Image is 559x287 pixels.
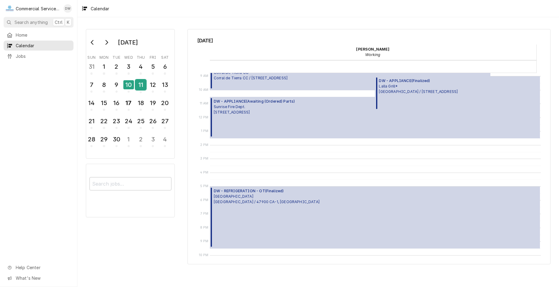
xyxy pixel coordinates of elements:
[210,63,491,90] div: [Service] DW - APPLIANCE Corral De Tierra CC Corral de Tierra CC / 81 Corral de Tierra Rd., Salin...
[160,117,170,126] div: 27
[210,45,536,60] div: David Waite - Working
[86,29,175,159] div: Calendar Day Picker
[198,101,210,106] span: 11 AM
[197,87,210,92] span: 10 AM
[197,253,210,258] span: 10 PM
[124,62,133,71] div: 3
[148,117,158,126] div: 26
[197,115,210,120] span: 12 PM
[199,143,210,147] span: 2 PM
[136,98,145,107] div: 18
[136,135,145,144] div: 2
[160,98,170,107] div: 20
[124,117,133,126] div: 24
[210,63,491,90] div: DW - APPLIANCE(Finalized)Corral De Tierra CCCorral de Tierra CC / [STREET_ADDRESS]
[87,135,96,144] div: 28
[147,53,159,60] th: Friday
[16,32,70,38] span: Home
[100,38,112,47] button: Go to next month
[16,264,70,271] span: Help Center
[210,186,540,249] div: [Service] DW - REFRIGERATION - OT POST RANCH INN POST RANCH INN / 47900 CA-1, Big Sur, CA 93920 I...
[197,37,541,45] span: [DATE]
[16,42,70,49] span: Calendar
[214,188,320,194] span: DW - REFRIGERATION - OT ( Finalized )
[214,194,320,205] span: [GEOGRAPHIC_DATA] [GEOGRAPHIC_DATA] / 47900 CA-1, [GEOGRAPHIC_DATA]
[122,53,135,60] th: Wednesday
[214,104,295,115] span: Sunrise Fire Dept. [STREET_ADDRESS]
[86,38,99,47] button: Go to previous month
[135,53,147,60] th: Thursday
[379,78,458,84] span: DW - APPLIANCE ( Finalized )
[4,51,73,61] a: Jobs
[136,62,145,71] div: 4
[99,62,109,71] div: 1
[148,62,158,71] div: 5
[67,19,70,25] span: K
[199,184,210,189] span: 5 PM
[16,53,70,59] span: Jobs
[112,117,121,126] div: 23
[199,198,210,203] span: 6 PM
[199,156,210,161] span: 3 PM
[365,52,380,57] em: Working
[214,70,288,81] span: Corral De Tierra CC Corral de Tierra CC / [STREET_ADDRESS]
[200,129,210,134] span: 1 PM
[379,84,458,94] span: Lalla Grill* [GEOGRAPHIC_DATA] / [STREET_ADDRESS]
[5,4,14,13] div: C
[87,80,96,89] div: 7
[99,98,109,107] div: 15
[5,4,14,13] div: Commercial Service Co.'s Avatar
[98,53,110,60] th: Monday
[112,80,121,89] div: 9
[159,53,171,60] th: Saturday
[99,117,109,126] div: 22
[112,135,121,144] div: 30
[375,76,540,111] div: [Service] DW - APPLIANCE Lalla Grill* Lalla Del Monte / 1400 Del Monte Center, Monterey, CA 93940...
[135,80,146,90] div: 11
[375,76,540,111] div: DW - APPLIANCE(Finalized)Lalla Grill*[GEOGRAPHIC_DATA] / [STREET_ADDRESS]
[15,19,48,25] span: Search anything
[123,80,134,89] div: 10
[63,4,72,13] div: DW
[160,135,170,144] div: 4
[148,98,158,107] div: 19
[160,80,170,89] div: 13
[214,99,295,104] span: DW - APPLIANCE ( Awaiting (Ordered) Parts )
[87,62,96,71] div: 31
[99,80,109,89] div: 8
[86,164,175,217] div: Calendar Filters
[199,170,210,175] span: 4 PM
[124,98,133,107] div: 17
[210,186,540,249] div: DW - REFRIGERATION - OT(Finalized)[GEOGRAPHIC_DATA][GEOGRAPHIC_DATA] / 47900 CA-1, [GEOGRAPHIC_DATA]
[116,37,140,48] div: [DATE]
[89,177,171,190] input: Search jobs...
[112,98,121,107] div: 16
[86,53,98,60] th: Sunday
[112,62,121,71] div: 2
[199,211,210,216] span: 7 PM
[4,17,73,28] button: Search anythingCtrlK
[187,29,551,264] div: Calendar Calendar
[16,275,70,281] span: What's New
[87,98,96,107] div: 14
[55,19,63,25] span: Ctrl
[356,47,389,51] strong: [PERSON_NAME]
[124,135,133,144] div: 1
[110,53,122,60] th: Tuesday
[148,80,158,89] div: 12
[210,97,540,138] div: [Service] DW - APPLIANCE Sunrise Fire Dept. 880 Sunrise Dr., Gilroy, CA 95020 ID: JOB-9506 Status...
[199,74,210,78] span: 9 AM
[16,5,60,12] div: Commercial Service Co.
[199,239,210,244] span: 9 PM
[136,117,145,126] div: 25
[199,225,210,230] span: 8 PM
[4,262,73,272] a: Go to Help Center
[99,135,109,144] div: 29
[4,30,73,40] a: Home
[4,41,73,51] a: Calendar
[148,135,158,144] div: 3
[63,4,72,13] div: David Waite's Avatar
[89,172,171,197] div: Calendar Filters
[160,62,170,71] div: 6
[210,97,540,138] div: DW - APPLIANCE(Awaiting (Ordered) Parts)Sunrise Fire Dept.[STREET_ADDRESS]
